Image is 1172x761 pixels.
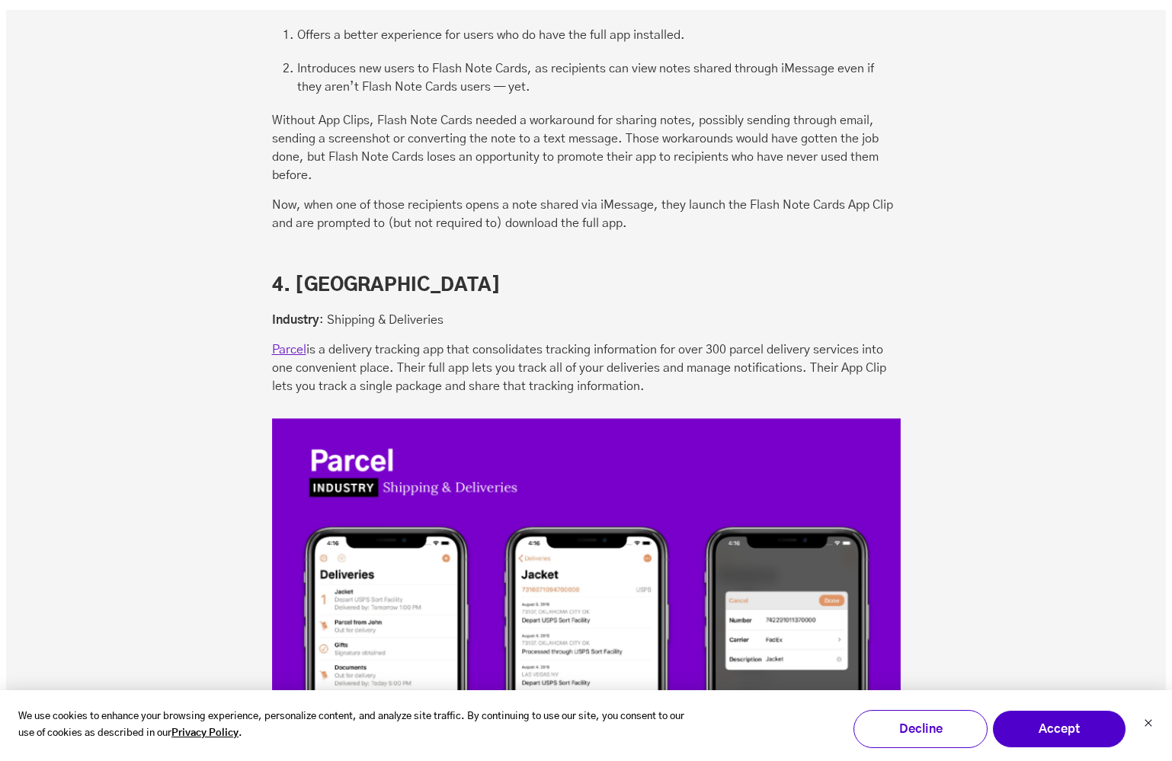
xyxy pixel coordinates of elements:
button: Accept [992,710,1126,748]
a: Parcel [272,344,306,356]
li: Introduces new users to Flash Note Cards, as recipients can view notes shared through iMessage ev... [297,59,901,96]
p: Without App Clips, Flash Note Cards needed a workaround for sharing notes, possibly sending throu... [272,111,901,184]
p: We use cookies to enhance your browsing experience, personalize content, and analyze site traffic... [18,708,685,743]
button: Dismiss cookie banner [1144,717,1153,733]
strong: Industry [272,314,319,326]
a: Privacy Policy [171,725,239,743]
button: Decline [853,710,988,748]
p: is a delivery tracking app that consolidates tracking information for over 300 parcel delivery se... [272,341,901,395]
li: Offers a better experience for users who do have the full app installed. [297,26,901,44]
p: : Shipping & Deliveries [272,311,901,329]
p: Now, when one of those recipients opens a note shared via iMessage, they launch the Flash Note Ca... [272,196,901,232]
h3: 4. [GEOGRAPHIC_DATA] [272,273,901,299]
